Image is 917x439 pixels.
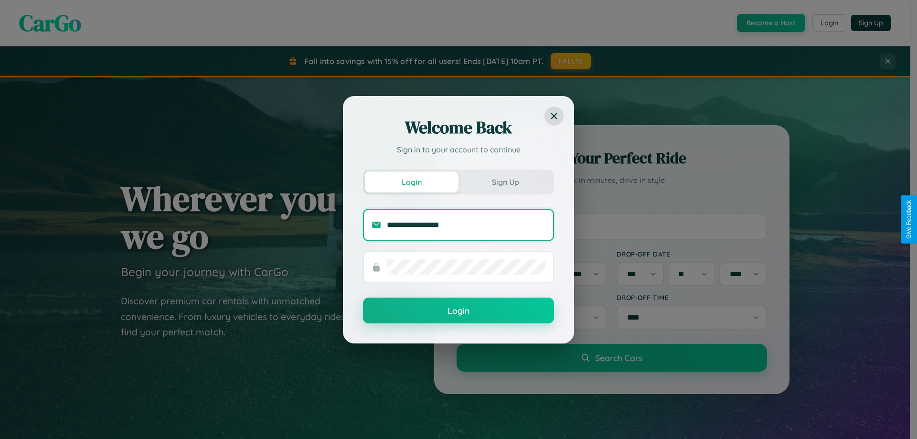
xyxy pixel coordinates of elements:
[458,171,552,193] button: Sign Up
[906,200,912,239] div: Give Feedback
[363,116,554,139] h2: Welcome Back
[363,298,554,323] button: Login
[363,144,554,155] p: Sign in to your account to continue
[365,171,458,193] button: Login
